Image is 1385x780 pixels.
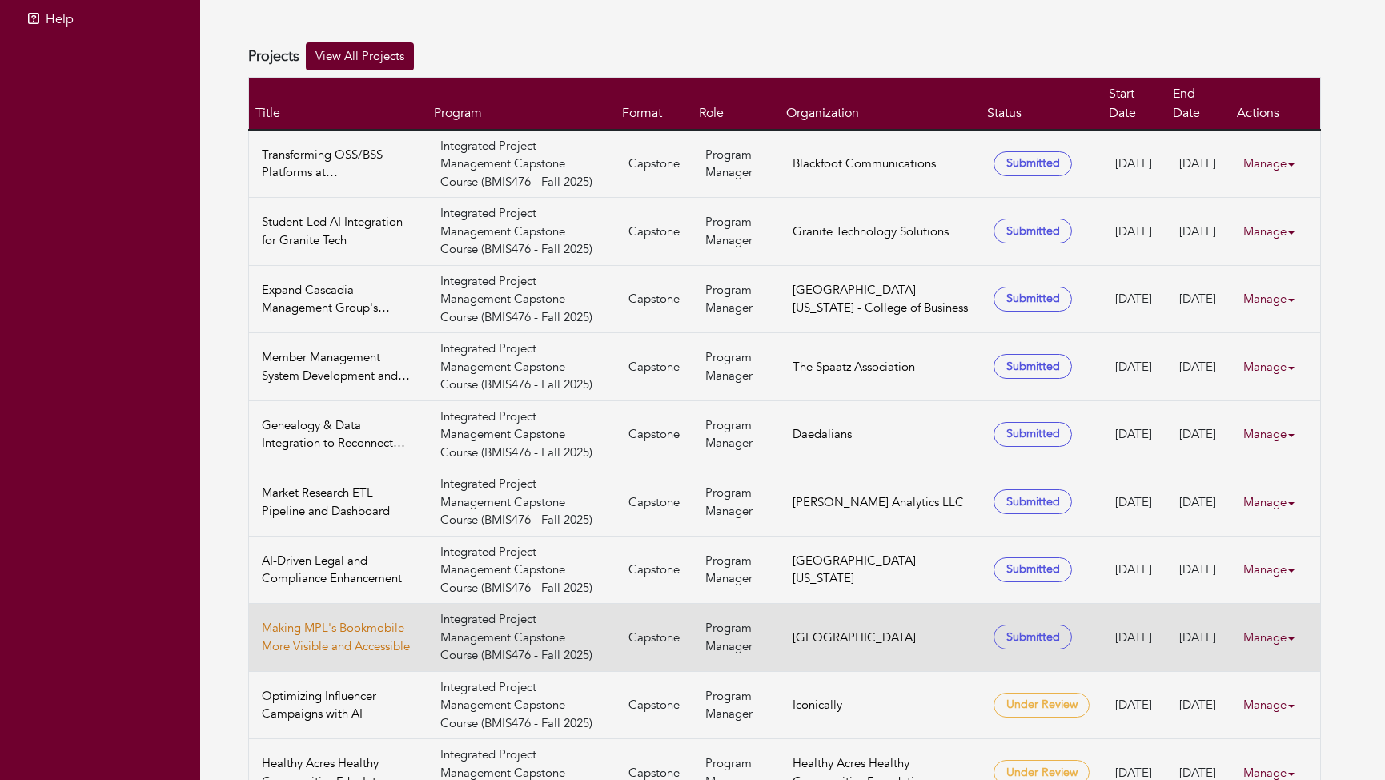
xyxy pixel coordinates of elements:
td: Program Manager [692,198,780,266]
td: [DATE] [1102,604,1166,672]
a: Student-Led AI Integration for Granite Tech [262,213,415,249]
a: Help [4,3,196,35]
td: [DATE] [1102,198,1166,266]
th: Role [692,77,780,130]
a: AI-Driven Legal and Compliance Enhancement [262,552,415,588]
td: Integrated Project Management Capstone Course (BMIS476 - Fall 2025) [428,604,616,672]
td: Capstone [616,468,692,537]
a: Manage [1243,419,1307,450]
td: Program Manager [692,333,780,401]
td: Capstone [616,198,692,266]
td: Capstone [616,130,692,198]
td: [DATE] [1166,265,1230,333]
a: Manage [1243,487,1307,518]
td: [DATE] [1166,604,1230,672]
a: Blackfoot Communications [793,155,936,171]
td: [DATE] [1166,333,1230,401]
a: Making MPL's Bookmobile More Visible and Accessible [262,619,415,655]
td: Capstone [616,671,692,739]
td: Integrated Project Management Capstone Course (BMIS476 - Fall 2025) [428,198,616,266]
td: Integrated Project Management Capstone Course (BMIS476 - Fall 2025) [428,400,616,468]
th: Start Date [1102,77,1166,130]
span: Submitted [994,219,1072,243]
a: Market Research ETL Pipeline and Dashboard [262,484,415,520]
a: Manage [1243,216,1307,247]
td: Program Manager [692,604,780,672]
td: [DATE] [1166,536,1230,604]
td: Capstone [616,604,692,672]
td: [DATE] [1102,130,1166,198]
td: [DATE] [1166,671,1230,739]
span: Submitted [994,625,1072,649]
td: Capstone [616,400,692,468]
td: [DATE] [1166,400,1230,468]
a: Manage [1243,622,1307,653]
a: Manage [1243,554,1307,585]
a: [GEOGRAPHIC_DATA][US_STATE] - College of Business [793,282,968,316]
a: The Spaatz Association [793,359,915,375]
td: Integrated Project Management Capstone Course (BMIS476 - Fall 2025) [428,468,616,537]
a: Genealogy & Data Integration to Reconnect with Descendants of America’s First Military Aviators [262,416,415,452]
span: Submitted [994,557,1072,582]
a: Member Management System Development and Member Rediscovery [262,348,415,384]
span: Submitted [994,489,1072,514]
td: [DATE] [1102,468,1166,537]
span: Under Review [994,693,1090,718]
td: Program Manager [692,536,780,604]
td: Program Manager [692,265,780,333]
span: Submitted [994,287,1072,312]
td: Program Manager [692,671,780,739]
th: Program [428,77,616,130]
a: Iconically [793,697,842,713]
td: Capstone [616,536,692,604]
a: Granite Technology Solutions [793,223,949,239]
span: Help [46,10,74,28]
th: Status [981,77,1102,130]
a: [GEOGRAPHIC_DATA] [793,629,916,645]
td: [DATE] [1102,400,1166,468]
a: Expand Cascadia Management Group's Website to include an Affiliate Member Portal [262,281,415,317]
td: [DATE] [1102,671,1166,739]
span: Submitted [994,354,1072,379]
th: Format [616,77,692,130]
th: Organization [780,77,981,130]
h4: Projects [248,48,299,66]
td: [DATE] [1166,198,1230,266]
a: Manage [1243,148,1307,179]
th: Actions [1230,77,1321,130]
span: Submitted [994,422,1072,447]
a: Daedalians [793,426,852,442]
td: Integrated Project Management Capstone Course (BMIS476 - Fall 2025) [428,333,616,401]
td: Capstone [616,333,692,401]
td: Program Manager [692,130,780,198]
td: Integrated Project Management Capstone Course (BMIS476 - Fall 2025) [428,265,616,333]
span: Submitted [994,151,1072,176]
a: [PERSON_NAME] Analytics LLC [793,494,964,510]
a: View All Projects [306,42,414,70]
a: Manage [1243,352,1307,383]
td: Program Manager [692,468,780,537]
a: Optimizing Influencer Campaigns with AI [262,687,415,723]
td: [DATE] [1102,536,1166,604]
td: Integrated Project Management Capstone Course (BMIS476 - Fall 2025) [428,536,616,604]
td: Integrated Project Management Capstone Course (BMIS476 - Fall 2025) [428,130,616,198]
a: Manage [1243,283,1307,315]
a: Transforming OSS/BSS Platforms at [GEOGRAPHIC_DATA] [262,146,415,182]
a: Manage [1243,690,1307,721]
td: [DATE] [1102,333,1166,401]
td: [DATE] [1102,265,1166,333]
td: [DATE] [1166,468,1230,537]
th: Title [249,77,428,130]
td: Integrated Project Management Capstone Course (BMIS476 - Fall 2025) [428,671,616,739]
th: End Date [1166,77,1230,130]
a: [GEOGRAPHIC_DATA][US_STATE] [793,553,916,587]
td: Program Manager [692,400,780,468]
td: Capstone [616,265,692,333]
td: [DATE] [1166,130,1230,198]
